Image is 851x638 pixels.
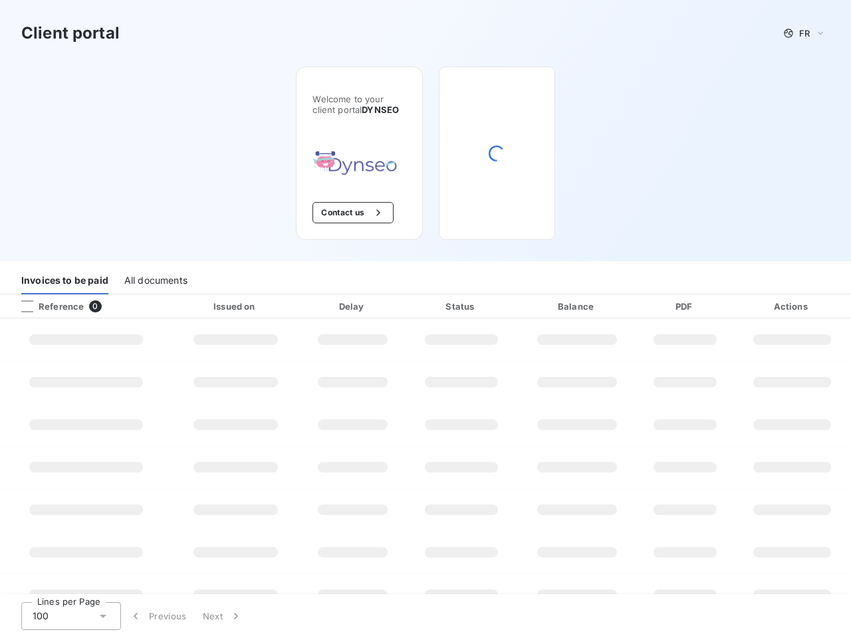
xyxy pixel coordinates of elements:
[312,202,393,223] button: Contact us
[640,300,731,313] div: PDF
[21,21,120,45] h3: Client portal
[89,300,101,312] span: 0
[312,147,398,181] img: Company logo
[124,266,187,294] div: All documents
[303,300,404,313] div: Delay
[33,609,49,623] span: 100
[799,28,810,39] span: FR
[362,104,399,115] span: DYNSEO
[409,300,515,313] div: Status
[21,266,108,294] div: Invoices to be paid
[11,300,84,312] div: Reference
[312,94,406,115] span: Welcome to your client portal
[735,300,848,313] div: Actions
[195,602,251,630] button: Next
[519,300,634,313] div: Balance
[174,300,297,313] div: Issued on
[121,602,195,630] button: Previous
